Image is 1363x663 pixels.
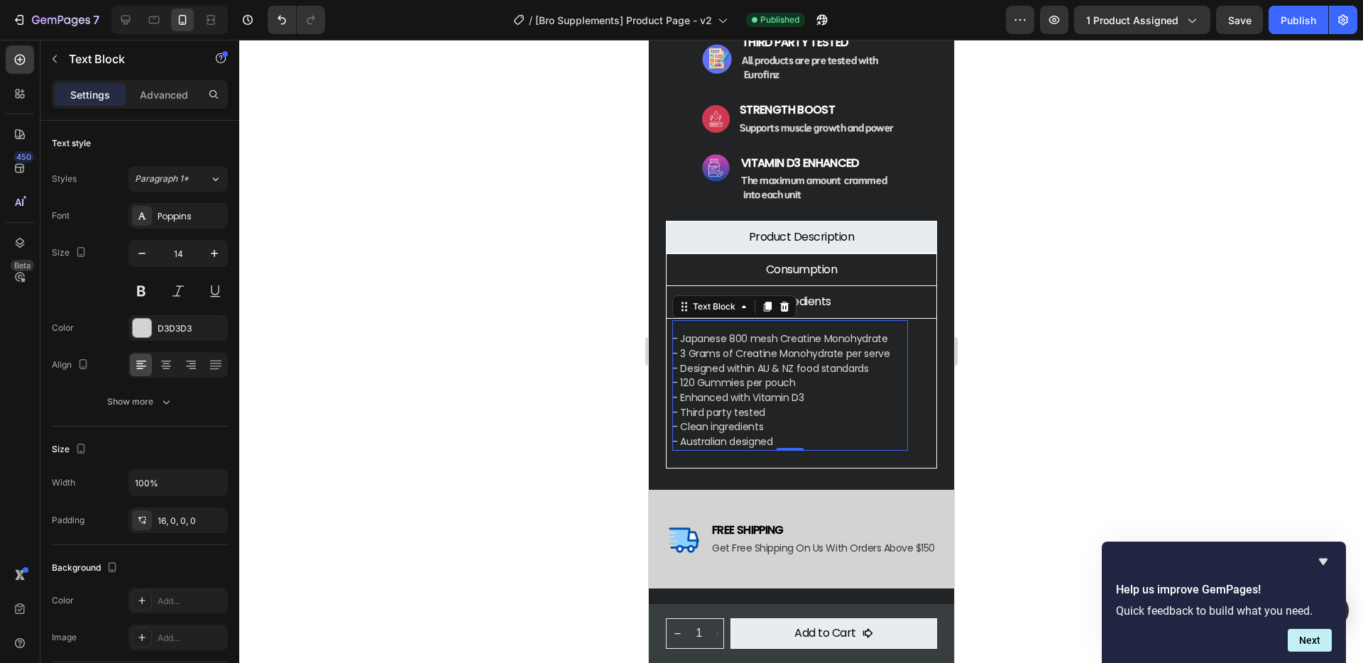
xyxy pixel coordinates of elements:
[52,209,70,222] div: Font
[1269,6,1328,34] button: Publish
[1216,6,1263,34] button: Save
[52,137,91,150] div: Text style
[52,559,121,578] div: Background
[52,172,77,185] div: Styles
[93,14,229,41] strong: All products are pre tested with Eurofinz
[529,13,532,28] span: /
[23,395,259,410] p: - Australian designed
[52,476,75,489] div: Width
[63,502,286,516] p: get free shipping on us with orders above $150
[23,322,259,336] p: - Designed within AU & NZ food standards
[1116,553,1332,652] div: Help us improve GemPages!
[63,483,286,499] p: free shipping
[135,172,189,185] span: Paragraph 1*
[70,87,110,102] p: Settings
[91,62,245,79] p: Strength Boost
[23,292,259,307] p: - Japanese 800 mesh Creatine Monohydrate
[93,11,99,28] p: 7
[100,190,206,206] p: Product Description
[158,515,224,527] div: 16, 0, 0, 0
[89,61,246,80] div: Rich Text Editor. Editing area: main
[23,336,259,351] p: - 120 Gummies per pouch
[23,366,259,380] p: - Third party tested
[52,243,89,263] div: Size
[1281,13,1316,28] div: Publish
[52,356,92,375] div: Align
[1315,553,1332,570] button: Hide survey
[6,6,106,34] button: 7
[53,65,81,93] img: gempages_561414564369924901-91daa7a6-c4ea-4bd0-a2dd-3d00de3d3f11.svg
[52,594,74,607] div: Color
[52,440,89,459] div: Size
[41,261,89,273] div: Text Block
[158,632,224,645] div: Add...
[158,322,224,335] div: D3D3D3
[92,134,238,161] strong: The maximum amount crammed into each unit
[52,389,228,415] button: Show more
[140,87,188,102] p: Advanced
[760,13,799,26] span: Published
[129,470,227,495] input: Auto
[268,6,325,34] div: Undo/Redo
[92,116,251,132] p: Vitamin d3 enhanced
[91,82,245,94] strong: Supports muscle growth and power
[91,114,252,133] div: Rich Text Editor. Editing area: main
[69,50,190,67] p: Text Block
[649,40,954,663] iframe: Design area
[158,210,224,223] div: Poppins
[11,260,34,271] div: Beta
[23,380,259,395] p: - Clean ingredients
[1116,581,1332,598] h2: Help us improve GemPages!
[117,222,189,239] p: Consumption
[1074,6,1210,34] button: 1 product assigned
[23,280,259,411] div: Rich Text Editor. Editing area: main
[53,114,81,142] img: gempages_561414564369924901-b2f1ae66-8c23-4f18-a44c-bd82e7666f1a.svg
[128,166,228,192] button: Paragraph 1*
[23,307,259,322] p: - 3 Grams of Creatine Monohydrate per serve
[52,322,74,334] div: Color
[158,595,224,608] div: Add...
[18,483,52,516] img: gempages_561414564369924901-f6a3b6fc-4c0c-43a2-af35-41897335382b.png
[13,151,34,163] div: 450
[535,13,712,28] span: [Bro Supplements] Product Page - v2
[123,254,182,270] p: Ingredients
[1086,13,1178,28] span: 1 product assigned
[107,395,173,409] div: Show more
[1228,14,1252,26] span: Save
[52,631,77,644] div: Image
[52,514,84,527] div: Padding
[1116,604,1332,618] p: Quick feedback to build what you need.
[92,13,252,44] div: Rich Text Editor. Editing area: main
[23,351,259,366] p: - Enhanced with Vitamin D3
[1288,629,1332,652] button: Next question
